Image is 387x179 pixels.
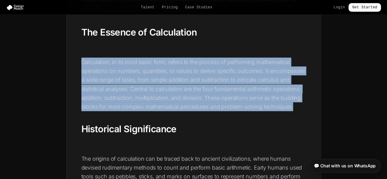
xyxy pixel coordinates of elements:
strong: Historical Significance [81,123,177,134]
img: Design Match [6,4,27,10]
p: Calculation, in its most basic form, refers to the process of performing mathematical operations ... [81,58,306,111]
strong: The Essence of Calculation [81,27,197,38]
a: Pricing [162,5,178,10]
a: 💬 Chat with us on WhatsApp [309,159,381,173]
a: Login [333,5,345,10]
a: Get Started [348,3,381,12]
a: Talent [141,5,154,10]
a: Case Studies [185,5,212,10]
